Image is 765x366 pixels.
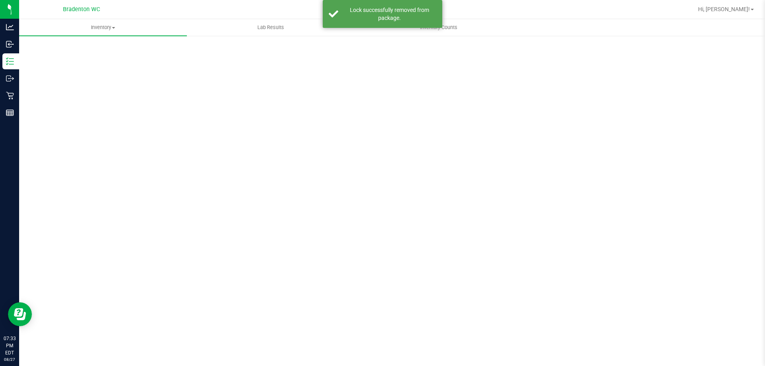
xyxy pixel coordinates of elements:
[4,335,16,356] p: 07:33 PM EDT
[6,92,14,100] inline-svg: Retail
[6,57,14,65] inline-svg: Inventory
[343,6,436,22] div: Lock successfully removed from package.
[63,6,100,13] span: Bradenton WC
[19,24,187,31] span: Inventory
[187,19,355,36] a: Lab Results
[247,24,295,31] span: Lab Results
[4,356,16,362] p: 08/27
[6,40,14,48] inline-svg: Inbound
[6,109,14,117] inline-svg: Reports
[6,23,14,31] inline-svg: Analytics
[19,19,187,36] a: Inventory
[698,6,750,12] span: Hi, [PERSON_NAME]!
[8,302,32,326] iframe: Resource center
[6,74,14,82] inline-svg: Outbound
